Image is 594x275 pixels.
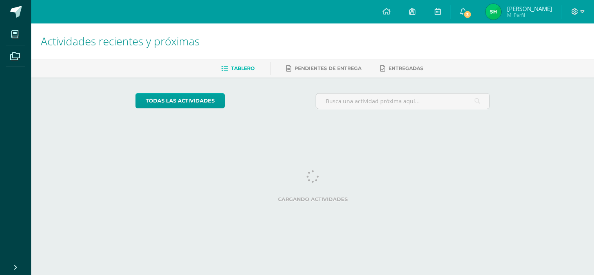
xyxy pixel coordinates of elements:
a: Entregadas [380,62,423,75]
a: Pendientes de entrega [286,62,361,75]
span: Entregadas [388,65,423,71]
span: Mi Perfil [507,12,552,18]
span: [PERSON_NAME] [507,5,552,13]
a: Tablero [221,62,255,75]
span: 3 [463,10,472,19]
label: Cargando actividades [135,196,490,202]
a: todas las Actividades [135,93,225,108]
span: Pendientes de entrega [294,65,361,71]
input: Busca una actividad próxima aquí... [316,93,489,109]
img: fc4339666baa0cca7e3fa14130174606.png [486,4,501,20]
span: Actividades recientes y próximas [41,34,200,49]
span: Tablero [231,65,255,71]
